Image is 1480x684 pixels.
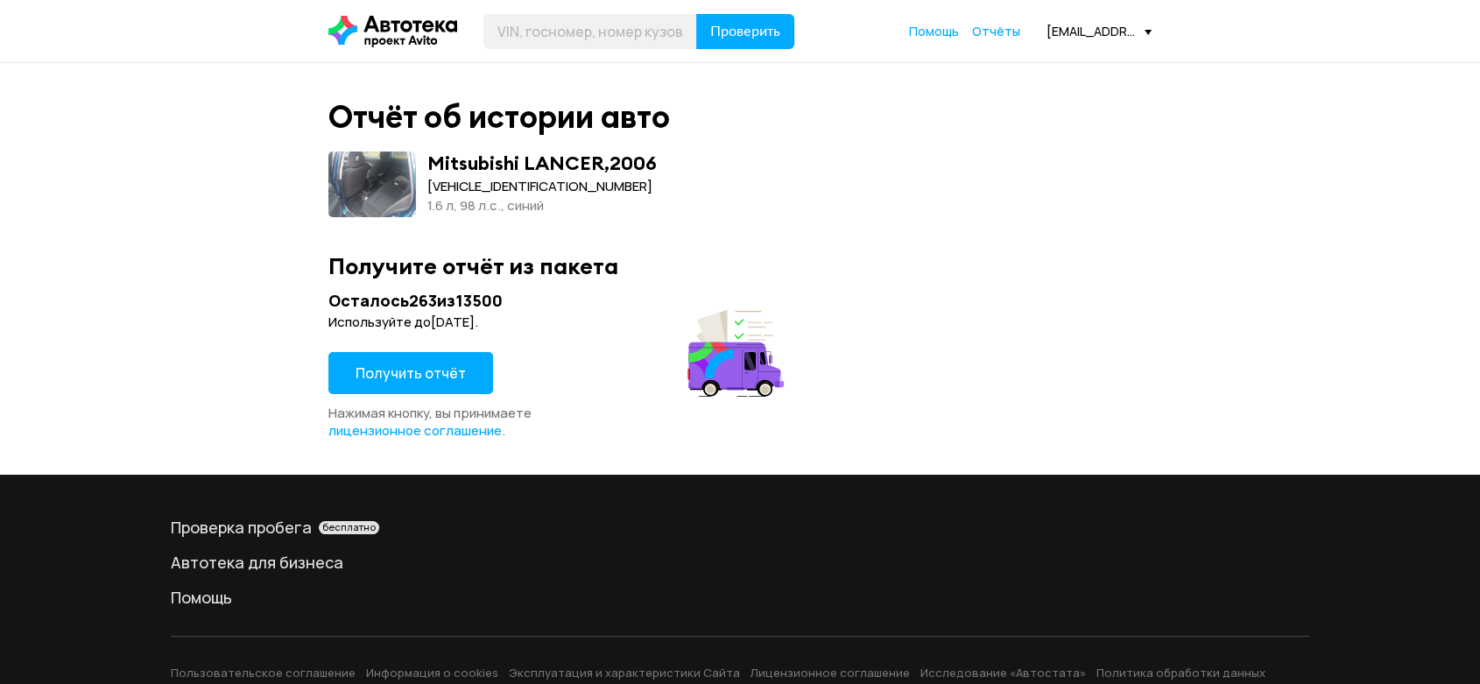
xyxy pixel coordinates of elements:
a: Автотека для бизнеса [171,552,1309,573]
a: Эксплуатация и характеристики Сайта [509,665,740,680]
a: Помощь [171,587,1309,608]
span: Нажимая кнопку, вы принимаете . [328,404,532,440]
div: Получите отчёт из пакета [328,252,1152,279]
button: Проверить [696,14,794,49]
div: Mitsubishi LANCER , 2006 [427,152,657,174]
a: Информация о cookies [366,665,498,680]
a: Исследование «Автостата» [920,665,1086,680]
div: Используйте до [DATE] . [328,314,789,331]
div: [EMAIL_ADDRESS][DOMAIN_NAME] [1047,23,1152,39]
div: 1.6 л, 98 л.c., синий [427,196,657,215]
span: лицензионное соглашение [328,421,502,440]
a: Политика обработки данных [1096,665,1265,680]
div: Проверка пробега [171,517,1309,538]
span: Помощь [909,23,959,39]
span: Получить отчёт [356,363,466,383]
span: бесплатно [322,521,376,533]
a: Отчёты [972,23,1020,40]
input: VIN, госномер, номер кузова [483,14,697,49]
span: Отчёты [972,23,1020,39]
a: лицензионное соглашение [328,422,502,440]
a: Пользовательское соглашение [171,665,356,680]
button: Получить отчёт [328,352,493,394]
div: Осталось 263 из 13500 [328,290,789,312]
a: Лицензионное соглашение [751,665,910,680]
div: [VEHICLE_IDENTIFICATION_NUMBER] [427,177,657,196]
a: Проверка пробегабесплатно [171,517,1309,538]
div: Отчёт об истории авто [328,98,670,136]
a: Помощь [909,23,959,40]
span: Проверить [710,25,780,39]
